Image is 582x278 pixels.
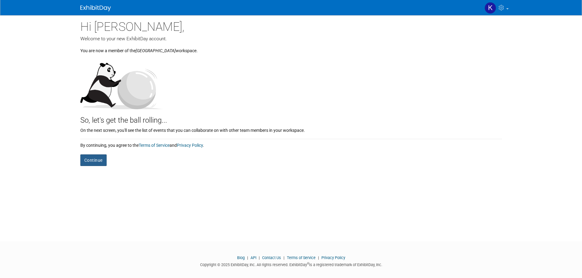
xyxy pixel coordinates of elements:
[80,57,163,109] img: Let's get the ball rolling
[80,126,502,133] div: On the next screen, you'll see the list of events that you can collaborate on with other team mem...
[136,48,176,53] i: [GEOGRAPHIC_DATA]
[80,35,502,42] div: Welcome to your new ExhibitDay account.
[485,2,496,14] img: Kala Golden
[262,255,281,260] a: Contact Us
[282,255,286,260] span: |
[80,154,107,166] button: Continue
[80,109,502,126] div: So, let's get the ball rolling...
[237,255,245,260] a: Blog
[80,42,502,54] div: You are now a member of the workspace.
[80,15,502,35] div: Hi [PERSON_NAME],
[307,262,309,265] sup: ®
[317,255,320,260] span: |
[246,255,250,260] span: |
[80,5,111,11] img: ExhibitDay
[257,255,261,260] span: |
[139,143,170,148] a: Terms of Service
[251,255,256,260] a: API
[80,139,502,148] div: By continuing, you agree to the and .
[321,255,345,260] a: Privacy Policy
[287,255,316,260] a: Terms of Service
[177,143,203,148] a: Privacy Policy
